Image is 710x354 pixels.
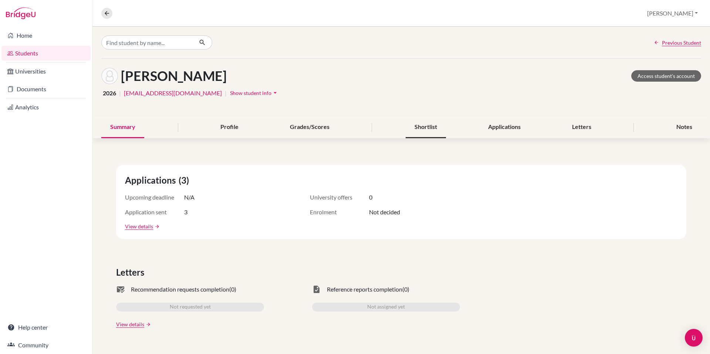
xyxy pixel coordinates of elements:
i: arrow_drop_down [271,89,279,96]
a: arrow_forward [153,224,160,229]
h1: [PERSON_NAME] [121,68,227,84]
span: Not requested yet [170,303,211,312]
a: Universities [1,64,91,79]
span: Not assigned yet [367,303,405,312]
a: Documents [1,82,91,96]
div: Profile [212,116,247,138]
span: 2026 [103,89,116,98]
div: Applications [479,116,530,138]
div: Summary [101,116,144,138]
span: Enrolment [310,208,369,217]
a: Community [1,338,91,353]
span: 3 [184,208,187,217]
button: Show student infoarrow_drop_down [230,87,279,99]
img: Jillian Ramirez's avatar [101,68,118,84]
a: Students [1,46,91,61]
input: Find student by name... [101,35,193,50]
span: 0 [369,193,372,202]
span: Letters [116,266,147,279]
span: Applications [125,174,179,187]
img: Bridge-U [6,7,35,19]
span: mark_email_read [116,285,125,294]
span: Show student info [230,90,271,96]
span: Upcoming deadline [125,193,184,202]
a: Analytics [1,100,91,115]
span: (3) [179,174,192,187]
a: Home [1,28,91,43]
span: task [312,285,321,294]
a: View details [125,222,153,230]
span: (0) [229,285,236,294]
span: (0) [402,285,409,294]
a: [EMAIL_ADDRESS][DOMAIN_NAME] [124,89,222,98]
a: Access student's account [631,70,701,82]
span: Previous Student [662,39,701,47]
a: View details [116,320,144,328]
button: [PERSON_NAME] [644,6,701,20]
div: Letters [563,116,600,138]
span: N/A [184,193,195,202]
div: Grades/Scores [281,116,338,138]
a: Help center [1,320,91,335]
span: | [225,89,227,98]
div: Notes [667,116,701,138]
span: | [119,89,121,98]
div: Open Intercom Messenger [685,329,703,347]
span: Reference reports completion [327,285,402,294]
span: Not decided [369,208,400,217]
span: University offers [310,193,369,202]
a: Previous Student [654,39,701,47]
a: arrow_forward [144,322,151,327]
div: Shortlist [406,116,446,138]
span: Application sent [125,208,184,217]
span: Recommendation requests completion [131,285,229,294]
